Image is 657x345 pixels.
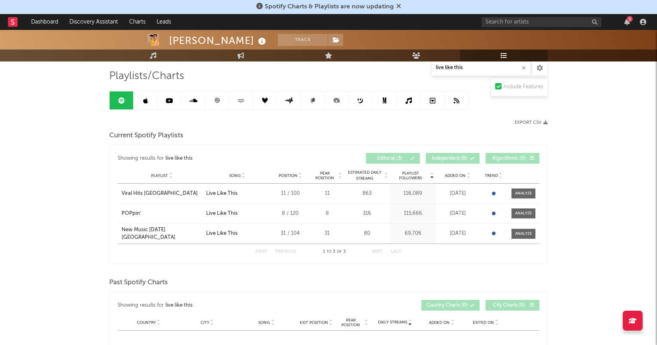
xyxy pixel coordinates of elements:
span: City Charts ( 0 ) [491,303,527,308]
a: POPpin' [122,210,202,218]
div: 863 [346,190,388,198]
div: 31 [312,230,342,238]
div: Showing results for [118,153,328,164]
div: 8 / 120 [272,210,308,218]
a: Dashboard [26,14,64,30]
span: Dismiss [396,4,401,10]
div: 31 / 104 [272,230,308,238]
span: Exited On [473,320,494,325]
span: Added On [429,320,450,325]
span: Independent ( 0 ) [431,156,468,161]
button: Last [391,250,401,254]
button: Export CSV [515,120,548,125]
button: Track [278,34,328,46]
input: Search for artists [482,17,601,27]
button: Previous [275,250,296,254]
div: 316 [346,210,388,218]
div: 1 3 3 [312,247,356,257]
div: 11 / 100 [272,190,308,198]
div: POPpin' [122,210,141,218]
div: 69,706 [392,230,434,238]
div: Include Features [504,82,543,92]
div: [DATE] [438,210,478,218]
span: Playlist Followers [392,171,429,180]
button: City Charts(0) [486,300,539,311]
div: 11 [312,190,342,198]
button: Editorial(3) [366,153,420,164]
button: Country Charts(0) [421,300,480,311]
span: Peak Position [338,318,363,327]
span: Algorithmic ( 0 ) [491,156,527,161]
input: Search Playlists/Charts [431,60,531,76]
div: [PERSON_NAME] [169,34,268,47]
button: Next [372,250,383,254]
div: 116,089 [392,190,434,198]
span: City [201,320,209,325]
div: live like this [165,301,193,310]
div: 115,666 [392,210,434,218]
span: Peak Position [312,171,337,180]
a: Discovery Assistant [64,14,124,30]
span: to [327,250,331,254]
span: Spotify Charts & Playlists are now updating [265,4,394,10]
div: Showing results for [118,300,328,311]
div: Live Like This [206,210,238,218]
div: 80 [346,230,388,238]
div: 5 [627,16,633,22]
span: Trend [485,173,498,178]
span: Editorial ( 3 ) [371,156,408,161]
a: Leads [151,14,177,30]
span: Country [137,320,156,325]
div: [DATE] [438,230,478,238]
div: Live Like This [206,230,238,238]
div: Live Like This [206,190,238,198]
button: Independent(0) [426,153,480,164]
div: live like this [165,154,193,163]
span: Song [258,320,270,325]
span: Song [229,173,241,178]
span: Added On [445,173,466,178]
a: Charts [124,14,151,30]
span: Current Spotify Playlists [109,131,183,141]
div: 8 [312,210,342,218]
span: Exit Position [300,320,328,325]
span: Country Charts ( 0 ) [427,303,468,308]
a: Viral Hits [GEOGRAPHIC_DATA] [122,190,202,198]
span: Playlists/Charts [109,71,184,81]
span: of [337,250,342,254]
div: [DATE] [438,190,478,198]
span: Past Spotify Charts [109,278,168,287]
a: New Music [DATE] [GEOGRAPHIC_DATA] [122,226,202,242]
span: Daily Streams [378,319,407,325]
span: Estimated Daily Streams [346,170,383,182]
button: 5 [624,19,630,25]
div: Viral Hits [GEOGRAPHIC_DATA] [122,190,198,198]
button: First [256,250,267,254]
span: Playlist [151,173,168,178]
span: Position [279,173,297,178]
button: Algorithmic(0) [486,153,539,164]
